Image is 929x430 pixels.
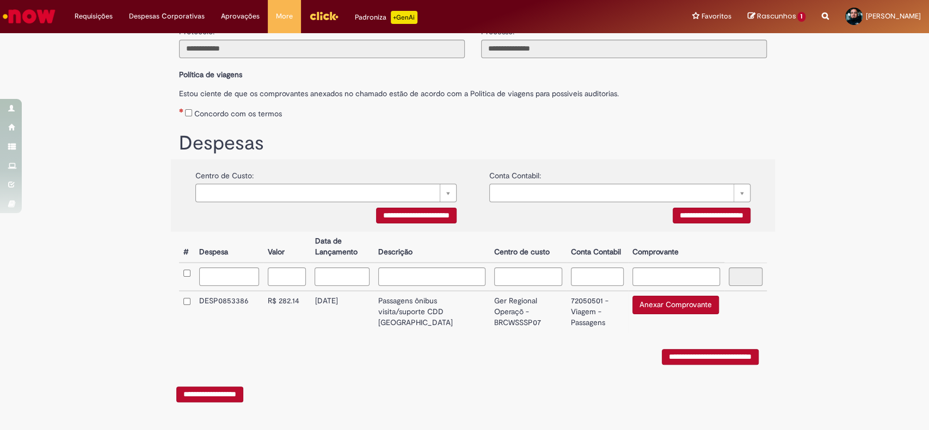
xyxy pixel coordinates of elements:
[567,232,628,263] th: Conta Contabil
[310,291,374,333] td: [DATE]
[179,83,767,99] label: Estou ciente de que os comprovantes anexados no chamado estão de acordo com a Politica de viagens...
[263,291,311,333] td: R$ 282.14
[632,296,719,314] button: Anexar Comprovante
[797,12,805,22] span: 1
[75,11,113,22] span: Requisições
[179,232,195,263] th: #
[221,11,260,22] span: Aprovações
[179,70,242,79] b: Política de viagens
[391,11,417,24] p: +GenAi
[628,232,724,263] th: Comprovante
[179,133,767,154] h1: Despesas
[195,184,457,202] a: Limpar campo {0}
[567,291,628,333] td: 72050501 - Viagem - Passagens
[866,11,921,21] span: [PERSON_NAME]
[628,291,724,333] td: Anexar Comprovante
[490,291,567,333] td: Ger Regional Operaçõ - BRCWSSSP07
[701,11,731,22] span: Favoritos
[756,11,796,21] span: Rascunhos
[195,165,254,181] label: Centro de Custo:
[747,11,805,22] a: Rascunhos
[263,232,311,263] th: Valor
[374,291,490,333] td: Passagens ônibus visita/suporte CDD [GEOGRAPHIC_DATA]
[355,11,417,24] div: Padroniza
[489,165,541,181] label: Conta Contabil:
[310,232,374,263] th: Data de Lançamento
[490,232,567,263] th: Centro de custo
[374,232,490,263] th: Descrição
[1,5,57,27] img: ServiceNow
[309,8,339,24] img: click_logo_yellow_360x200.png
[276,11,293,22] span: More
[194,108,282,119] label: Concordo com os termos
[489,184,750,202] a: Limpar campo {0}
[195,232,263,263] th: Despesa
[195,291,263,333] td: DESP0853386
[129,11,205,22] span: Despesas Corporativas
